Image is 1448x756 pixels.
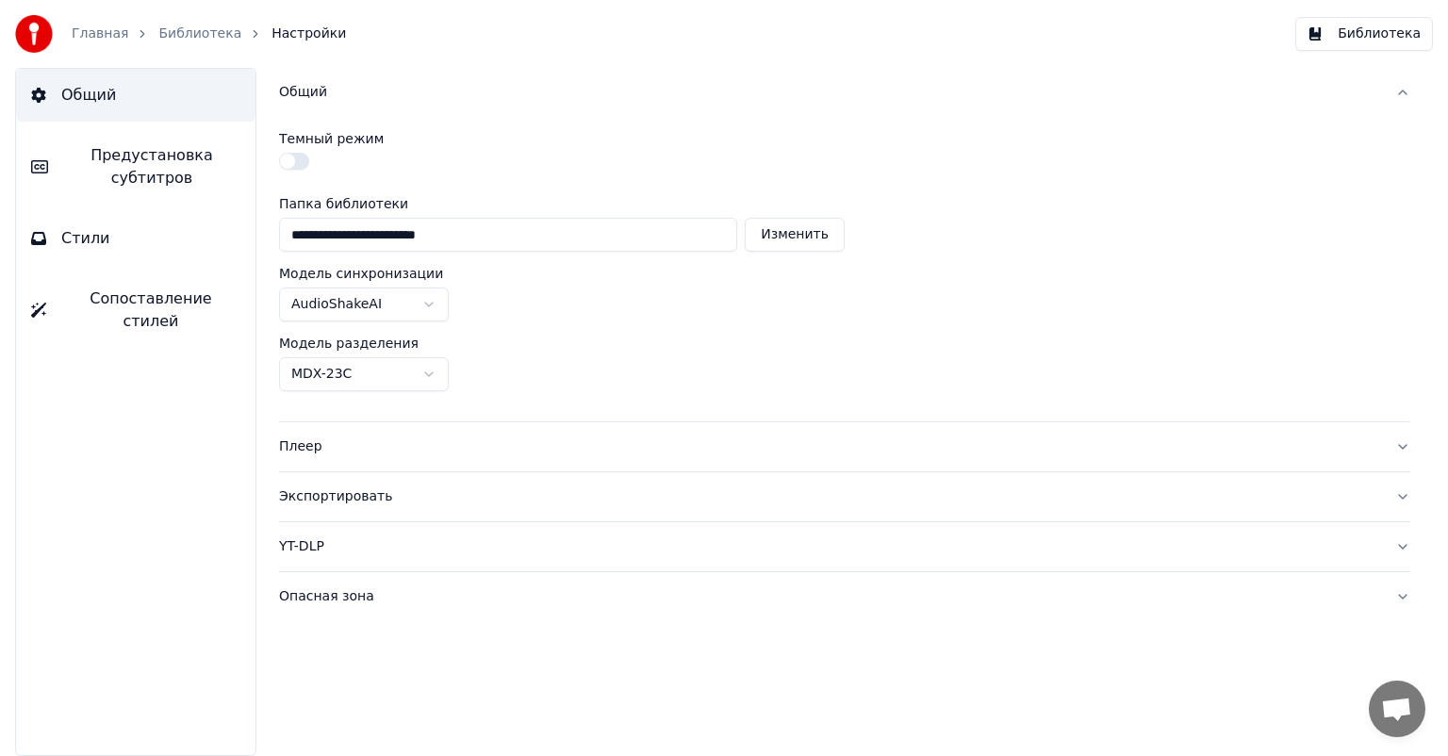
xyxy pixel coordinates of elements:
button: Предустановка субтитров [16,129,255,205]
span: Общий [61,84,116,107]
div: Экспортировать [279,487,1380,506]
div: Опасная зона [279,587,1380,606]
div: Открытый чат [1369,681,1425,737]
button: Библиотека [1295,17,1433,51]
a: Библиотека [158,25,241,43]
label: Папка библиотеки [279,197,845,210]
div: Общий [279,83,1380,102]
button: Плеер [279,422,1410,471]
button: Общий [16,69,255,122]
button: Экспортировать [279,472,1410,521]
span: Предустановка субтитров [63,144,240,189]
div: Плеер [279,437,1380,456]
label: Модель разделения [279,337,419,350]
div: YT-DLP [279,537,1380,556]
label: Модель синхронизации [279,267,443,280]
button: Сопоставление стилей [16,272,255,348]
a: Главная [72,25,128,43]
button: Общий [279,68,1410,117]
span: Стили [61,227,110,250]
span: Сопоставление стилей [61,288,240,333]
div: Общий [279,117,1410,421]
button: Изменить [745,218,845,252]
button: Стили [16,212,255,265]
nav: breadcrumb [72,25,346,43]
span: Настройки [271,25,346,43]
label: Темный режим [279,132,384,145]
button: YT-DLP [279,522,1410,571]
img: youka [15,15,53,53]
button: Опасная зона [279,572,1410,621]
